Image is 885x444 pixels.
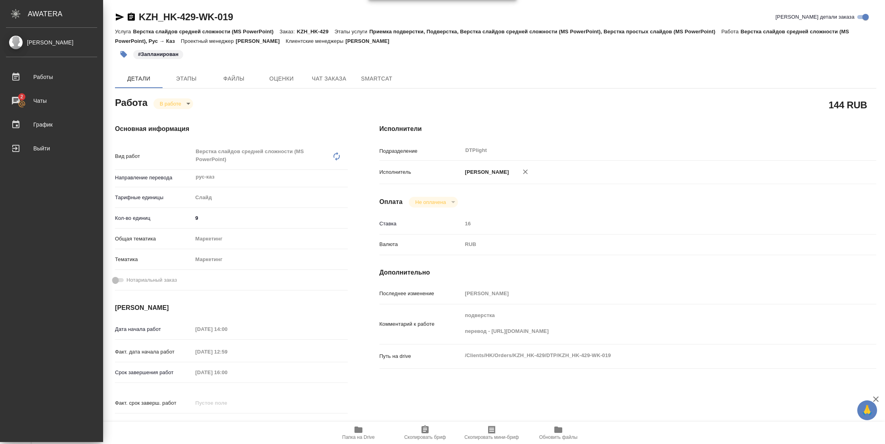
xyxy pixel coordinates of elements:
[15,93,28,101] span: 2
[335,29,370,35] p: Этапы услуги
[379,290,462,298] p: Последнее изменение
[379,320,462,328] p: Комментарий к работе
[280,29,297,35] p: Заказ:
[193,191,348,204] div: Слайд
[120,74,158,84] span: Детали
[379,168,462,176] p: Исполнитель
[115,348,193,356] p: Факт. дата начала работ
[462,309,835,338] textarea: подверстка перевод - [URL][DOMAIN_NAME]
[115,124,348,134] h4: Основная информация
[6,71,97,83] div: Работы
[539,434,578,440] span: Обновить файлы
[358,74,396,84] span: SmartCat
[829,98,867,111] h2: 144 RUB
[462,218,835,229] input: Пустое поле
[138,50,178,58] p: #Запланирован
[369,29,721,35] p: Приемка подверстки, Подверстка, Верстка слайдов средней сложности (MS PowerPoint), Верстка просты...
[115,369,193,377] p: Срок завершения работ
[262,74,301,84] span: Оценки
[462,168,509,176] p: [PERSON_NAME]
[525,422,592,444] button: Обновить файлы
[517,163,534,181] button: Удалить исполнителя
[409,197,458,208] div: В работе
[115,399,193,407] p: Факт. срок заверш. работ
[193,418,262,429] input: ✎ Введи что-нибудь
[126,12,136,22] button: Скопировать ссылку
[115,325,193,333] p: Дата начала работ
[115,46,132,63] button: Добавить тэг
[157,100,184,107] button: В работе
[379,240,462,248] p: Валюта
[342,434,375,440] span: Папка на Drive
[462,349,835,362] textarea: /Clients/HK/Orders/KZH_HK-429/DTP/KZH_HK-429-WK-019
[462,288,835,299] input: Пустое поле
[458,422,525,444] button: Скопировать мини-бриф
[132,50,184,57] span: Запланирован
[193,346,262,358] input: Пустое поле
[721,29,741,35] p: Работа
[115,29,133,35] p: Услуга
[115,235,193,243] p: Общая тематика
[115,174,193,182] p: Направление перевода
[2,91,101,111] a: 2Чаты
[2,115,101,135] a: График
[392,422,458,444] button: Скопировать бриф
[6,142,97,154] div: Выйти
[413,199,448,206] button: Не оплачена
[379,220,462,228] p: Ставка
[325,422,392,444] button: Папка на Drive
[133,29,280,35] p: Верстка слайдов средней сложности (MS PowerPoint)
[115,303,348,313] h4: [PERSON_NAME]
[379,124,876,134] h4: Исполнители
[2,67,101,87] a: Работы
[462,238,835,251] div: RUB
[193,367,262,378] input: Пустое поле
[193,232,348,246] div: Маркетинг
[115,194,193,202] p: Тарифные единицы
[857,400,877,420] button: 🙏
[379,197,403,207] h4: Оплата
[115,256,193,263] p: Тематика
[2,138,101,158] a: Выйти
[115,12,125,22] button: Скопировать ссылку для ЯМессенджера
[860,402,874,419] span: 🙏
[115,152,193,160] p: Вид работ
[193,253,348,266] div: Маркетинг
[310,74,348,84] span: Чат заказа
[236,38,286,44] p: [PERSON_NAME]
[297,29,334,35] p: KZH_HK-429
[379,352,462,360] p: Путь на drive
[6,38,97,47] div: [PERSON_NAME]
[6,119,97,131] div: График
[153,98,193,109] div: В работе
[379,268,876,277] h4: Дополнительно
[181,38,236,44] p: Проектный менеджер
[345,38,395,44] p: [PERSON_NAME]
[6,95,97,107] div: Чаты
[404,434,446,440] span: Скопировать бриф
[776,13,854,21] span: [PERSON_NAME] детали заказа
[115,214,193,222] p: Кол-во единиц
[193,212,348,224] input: ✎ Введи что-нибудь
[167,74,205,84] span: Этапы
[379,147,462,155] p: Подразделение
[193,397,262,409] input: Пустое поле
[285,38,345,44] p: Клиентские менеджеры
[28,6,103,22] div: AWATERA
[215,74,253,84] span: Файлы
[115,420,193,428] p: Срок завершения услуги
[193,323,262,335] input: Пустое поле
[115,95,147,109] h2: Работа
[464,434,519,440] span: Скопировать мини-бриф
[139,12,233,22] a: KZH_HK-429-WK-019
[126,276,177,284] span: Нотариальный заказ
